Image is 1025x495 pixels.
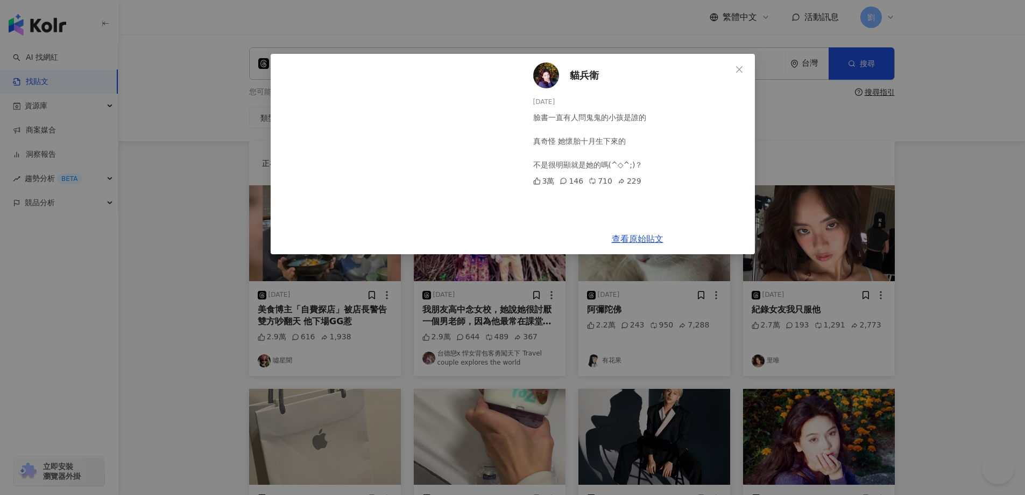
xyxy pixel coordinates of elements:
div: 臉書一直有人問鬼鬼的小孩是誰的 真奇怪 她懷胎十月生下來的 不是很明顯就是她的嗎(^◇^;)？ [533,111,746,171]
span: close [735,65,744,74]
img: KOL Avatar [533,62,559,88]
div: [DATE] [533,97,746,107]
span: 貓兵衛 [570,68,599,83]
div: 710 [589,175,612,187]
div: 229 [618,175,641,187]
div: 146 [560,175,583,187]
a: 查看原始貼文 [612,234,663,244]
div: 3萬 [533,175,555,187]
button: Close [729,59,750,80]
a: KOL Avatar貓兵衛 [533,62,731,88]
